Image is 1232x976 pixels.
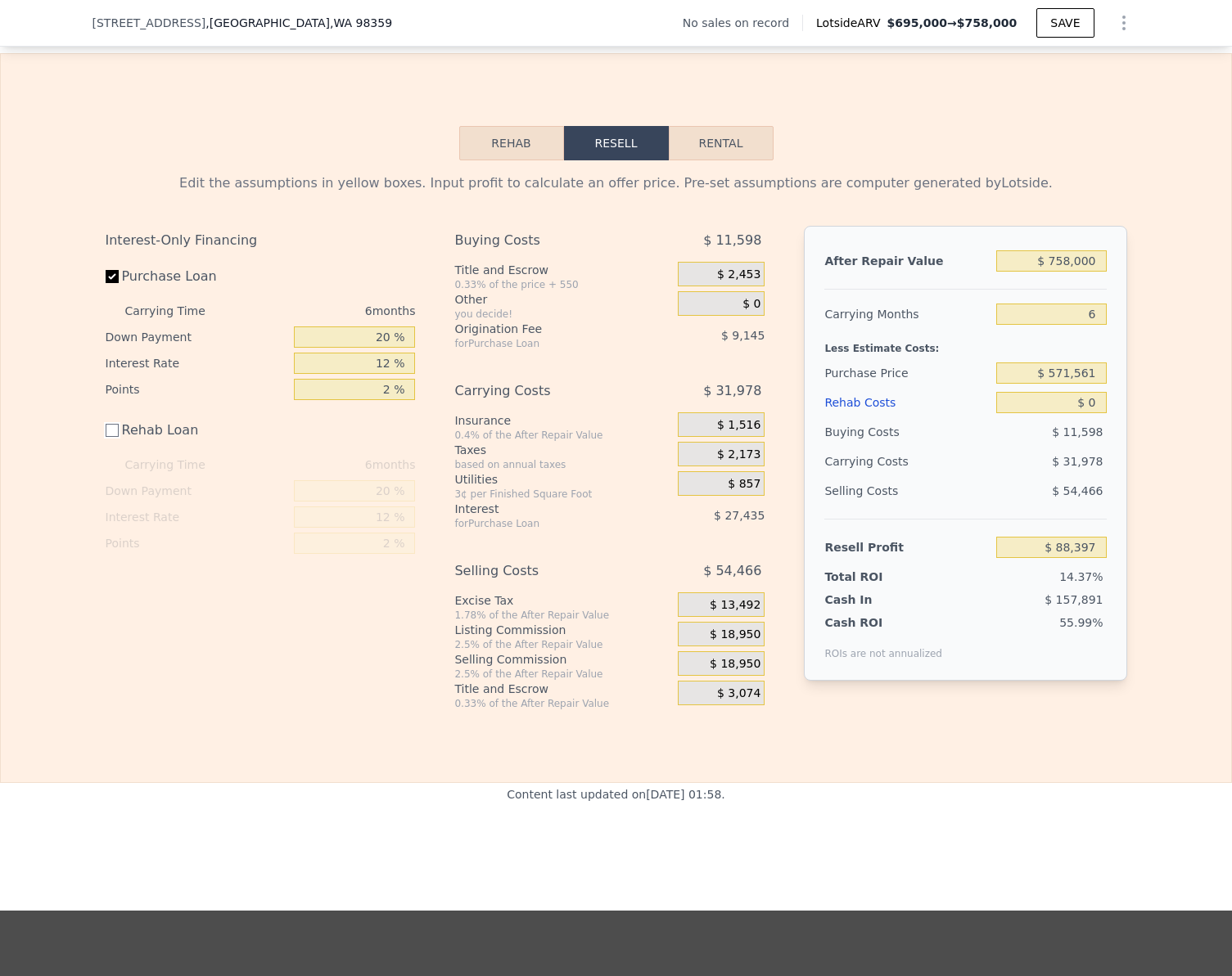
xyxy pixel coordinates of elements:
span: $ 54,466 [703,556,761,586]
div: Content last updated on [DATE] 01:58 . [507,783,725,878]
div: 0.33% of the price + 550 [454,278,671,291]
label: Purchase Loan [106,262,288,291]
div: Title and Escrow [454,681,671,697]
span: [STREET_ADDRESS] [93,15,206,31]
span: $ 27,435 [714,509,765,522]
span: $ 157,891 [1045,593,1103,606]
div: for Purchase Loan [454,517,637,530]
div: 6 months [238,452,416,478]
span: , [GEOGRAPHIC_DATA] [205,15,392,31]
div: Total ROI [824,569,927,585]
span: $ 11,598 [1052,425,1103,439]
div: Selling Costs [454,556,637,586]
div: Title and Escrow [454,262,671,278]
span: 14.37% [1059,570,1103,583]
span: $ 18,950 [710,657,760,672]
div: Origination Fee [454,321,637,337]
div: ROIs are not annualized [824,631,942,660]
div: After Repair Value [824,246,990,276]
div: Insurance [454,412,671,429]
div: based on annual taxes [454,458,671,471]
div: Interest-Only Financing [106,226,416,255]
span: $ 857 [728,477,760,492]
div: 2.5% of the After Repair Value [454,668,671,681]
div: Selling Costs [824,476,990,506]
div: Listing Commission [454,622,671,638]
div: Resell Profit [824,533,990,562]
div: Carrying Time [125,298,232,324]
span: $ 9,145 [721,329,765,342]
div: Interest Rate [106,350,288,376]
span: $ 31,978 [703,376,761,406]
div: Purchase Price [824,358,990,388]
div: Edit the assumptions in yellow boxes. Input profit to calculate an offer price. Pre-set assumptio... [106,173,1127,193]
div: 0.33% of the After Repair Value [454,697,671,710]
span: → [887,15,1017,31]
div: Points [106,376,288,403]
button: SAVE [1036,8,1094,38]
div: 6 months [238,298,416,324]
span: 55.99% [1059,616,1103,629]
span: $ 13,492 [710,598,760,613]
div: Rehab Costs [824,388,990,417]
span: $ 2,173 [717,448,760,462]
span: $ 1,516 [717,418,760,433]
button: Resell [564,126,669,160]
div: 0.4% of the After Repair Value [454,429,671,442]
div: for Purchase Loan [454,337,637,350]
div: Selling Commission [454,651,671,668]
div: Carrying Costs [454,376,637,406]
label: Rehab Loan [106,416,288,445]
div: Less Estimate Costs: [824,329,1106,358]
div: 1.78% of the After Repair Value [454,609,671,622]
div: Carrying Costs [824,447,927,476]
div: Down Payment [106,324,288,350]
span: $ 2,453 [717,268,760,282]
div: Buying Costs [824,417,990,447]
input: Rehab Loan [106,424,119,437]
span: $ 18,950 [710,627,760,642]
div: Taxes [454,442,671,458]
span: , WA 98359 [330,16,392,29]
span: $ 11,598 [703,226,761,255]
div: Excise Tax [454,592,671,609]
span: $758,000 [957,16,1018,29]
div: Cash ROI [824,614,942,631]
div: Carrying Months [824,299,990,329]
button: Show Options [1108,7,1140,39]
div: 2.5% of the After Repair Value [454,638,671,651]
div: Interest [454,501,637,517]
input: Purchase Loan [106,270,119,283]
span: Lotside ARV [816,15,887,31]
div: No sales on record [683,15,802,31]
span: $695,000 [887,16,947,29]
span: $ 54,466 [1052,484,1103,497]
div: Carrying Time [125,452,232,478]
div: Points [106,530,288,556]
div: Interest Rate [106,504,288,530]
div: Utilities [454,471,671,488]
span: $ 3,074 [717,686,760,701]
div: Cash In [824,591,927,608]
span: $ 0 [742,297,760,312]
button: Rental [669,126,774,160]
div: Other [454,291,671,308]
button: Rehab [459,126,564,160]
span: $ 31,978 [1052,455,1103,468]
div: 3¢ per Finished Square Foot [454,488,671,501]
div: Down Payment [106,478,288,504]
div: you decide! [454,308,671,321]
div: Buying Costs [454,226,637,255]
